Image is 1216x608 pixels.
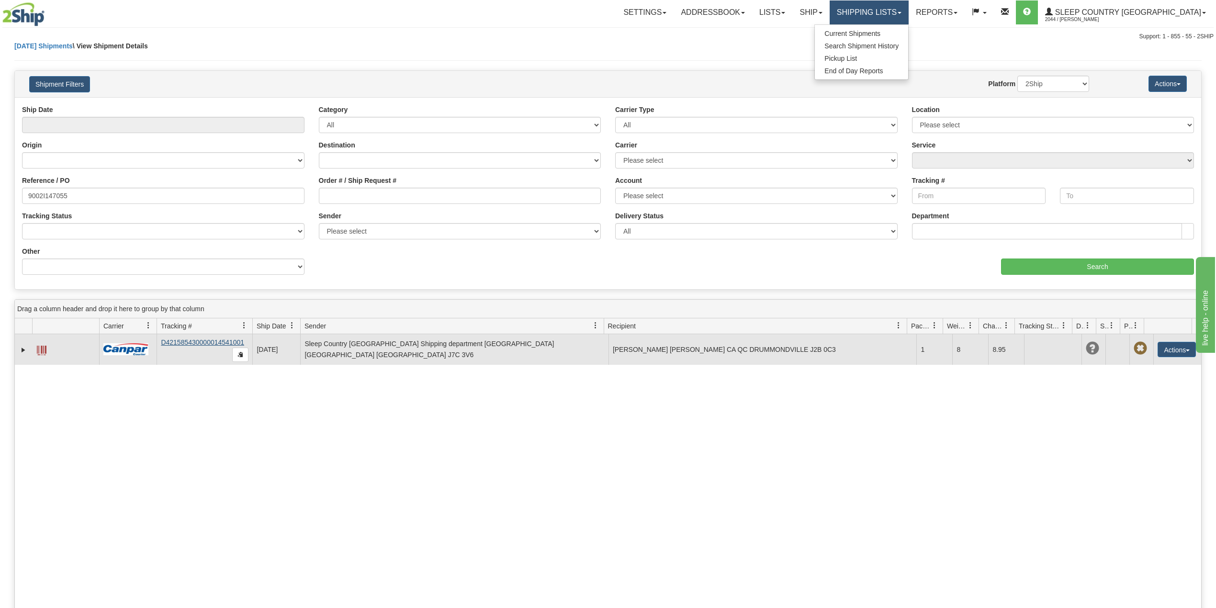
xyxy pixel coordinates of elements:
[73,42,148,50] span: \ View Shipment Details
[752,0,792,24] a: Lists
[792,0,829,24] a: Ship
[912,176,945,185] label: Tracking #
[22,211,72,221] label: Tracking Status
[1060,188,1194,204] input: To
[824,42,899,50] span: Search Shipment History
[952,334,988,365] td: 8
[1194,255,1215,353] iframe: chat widget
[1019,321,1060,331] span: Tracking Status
[824,67,883,75] span: End of Day Reports
[909,0,965,24] a: Reports
[616,0,674,24] a: Settings
[1100,321,1108,331] span: Shipment Issues
[257,321,286,331] span: Ship Date
[236,317,252,334] a: Tracking # filter column settings
[824,55,857,62] span: Pickup List
[15,300,1201,318] div: grid grouping header
[824,30,880,37] span: Current Shipments
[1124,321,1132,331] span: Pickup Status
[916,334,952,365] td: 1
[103,321,124,331] span: Carrier
[1158,342,1196,357] button: Actions
[587,317,604,334] a: Sender filter column settings
[947,321,967,331] span: Weight
[1086,342,1099,355] span: Unknown
[615,211,664,221] label: Delivery Status
[998,317,1014,334] a: Charge filter column settings
[1134,342,1147,355] span: Pickup Not Assigned
[1001,259,1194,275] input: Search
[2,33,1214,41] div: Support: 1 - 855 - 55 - 2SHIP
[1080,317,1096,334] a: Delivery Status filter column settings
[815,27,908,40] a: Current Shipments
[962,317,979,334] a: Weight filter column settings
[1045,15,1117,24] span: 2044 / [PERSON_NAME]
[608,334,917,365] td: [PERSON_NAME] [PERSON_NAME] CA QC DRUMMONDVILLE J2B 0C3
[161,321,192,331] span: Tracking #
[140,317,157,334] a: Carrier filter column settings
[1056,317,1072,334] a: Tracking Status filter column settings
[1103,317,1120,334] a: Shipment Issues filter column settings
[988,334,1024,365] td: 8.95
[1148,76,1187,92] button: Actions
[284,317,300,334] a: Ship Date filter column settings
[22,247,40,256] label: Other
[7,6,89,17] div: live help - online
[830,0,909,24] a: Shipping lists
[103,343,148,355] img: 14 - Canpar
[19,345,28,355] a: Expand
[232,348,248,362] button: Copy to clipboard
[912,140,936,150] label: Service
[161,338,244,346] a: D421585430000014541001
[912,105,940,114] label: Location
[300,334,608,365] td: Sleep Country [GEOGRAPHIC_DATA] Shipping department [GEOGRAPHIC_DATA] [GEOGRAPHIC_DATA] [GEOGRAPH...
[319,211,341,221] label: Sender
[14,42,73,50] a: [DATE] Shipments
[815,65,908,77] a: End of Day Reports
[608,321,636,331] span: Recipient
[926,317,943,334] a: Packages filter column settings
[912,211,949,221] label: Department
[22,176,70,185] label: Reference / PO
[252,334,300,365] td: [DATE]
[988,79,1015,89] label: Platform
[2,2,45,26] img: logo2044.jpg
[22,105,53,114] label: Ship Date
[22,140,42,150] label: Origin
[1127,317,1144,334] a: Pickup Status filter column settings
[890,317,907,334] a: Recipient filter column settings
[983,321,1003,331] span: Charge
[319,105,348,114] label: Category
[1038,0,1213,24] a: Sleep Country [GEOGRAPHIC_DATA] 2044 / [PERSON_NAME]
[815,40,908,52] a: Search Shipment History
[37,341,46,357] a: Label
[674,0,752,24] a: Addressbook
[911,321,931,331] span: Packages
[615,105,654,114] label: Carrier Type
[1076,321,1084,331] span: Delivery Status
[912,188,1046,204] input: From
[29,76,90,92] button: Shipment Filters
[319,176,397,185] label: Order # / Ship Request #
[615,176,642,185] label: Account
[304,321,326,331] span: Sender
[815,52,908,65] a: Pickup List
[319,140,355,150] label: Destination
[615,140,637,150] label: Carrier
[1053,8,1201,16] span: Sleep Country [GEOGRAPHIC_DATA]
